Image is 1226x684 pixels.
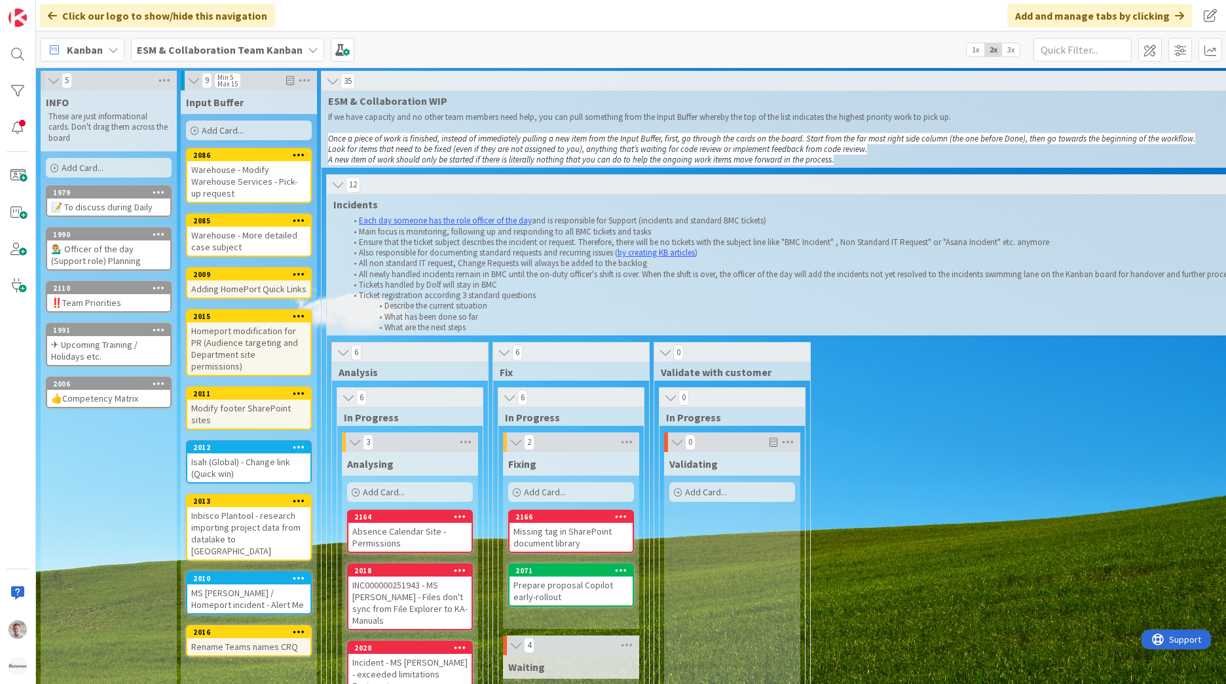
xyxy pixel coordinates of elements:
div: Min 5 [217,74,233,81]
div: 2164Absence Calendar Site - Permissions [348,511,472,552]
div: 1990 [53,230,170,239]
div: 2086 [187,149,310,161]
img: avatar [9,657,27,675]
span: Support [28,2,60,18]
div: 2006👍Competency Matrix [47,378,170,407]
div: Click our logo to show/hide this navigation [40,4,275,28]
div: Missing tag in SharePoint document library [510,523,633,552]
div: 1979 [53,188,170,197]
div: 1991✈ Upcoming Training / Holidays etc. [47,324,170,365]
div: Homeport modification for PR (Audience targeting and Department site permissions) [187,322,310,375]
div: 2164 [354,512,472,522]
p: These are just informational cards. Don't drag them across the board [48,111,169,143]
div: 2085Warehouse - More detailed case subject [187,215,310,256]
div: 2016Rename Teams names CRQ [187,626,310,655]
div: Rename Teams names CRQ [187,638,310,655]
span: In Progress [505,411,627,424]
span: 5 [62,73,72,88]
img: Visit kanbanzone.com [9,9,27,27]
span: INFO [46,96,69,109]
div: 1991 [47,324,170,336]
span: Validate with customer [661,366,794,379]
div: Max 15 [217,81,238,87]
div: 2015Homeport modification for PR (Audience targeting and Department site permissions) [187,311,310,375]
span: 2 [524,434,534,450]
div: 2016 [187,626,310,638]
div: 2010 [193,574,310,583]
div: 2011Modify footer SharePoint sites [187,388,310,428]
input: Quick Filter... [1033,38,1132,62]
span: 0 [678,390,689,406]
div: 💁🏼‍♂️ Officer of the day (Support role) Planning [47,240,170,269]
div: Add and manage tabs by clicking [1007,4,1192,28]
div: Adding HomePort Quick Links [187,280,310,297]
div: Absence Calendar Site - Permissions [348,523,472,552]
span: Analysing [347,457,394,470]
div: 2010 [187,573,310,584]
div: ‼️Team Priorities [47,294,170,311]
div: 2012 [187,442,310,453]
span: 6 [351,345,362,360]
div: 2006 [53,379,170,389]
div: Inbisco Plantool - research importing project data from datalake to [GEOGRAPHIC_DATA] [187,507,310,560]
div: INC000000251943 - MS [PERSON_NAME] - Files don't sync from File Explorer to KA-Manuals [348,577,472,629]
div: Warehouse - Modify Warehouse Services - Pick-up request [187,161,310,202]
span: 0 [685,434,696,450]
div: 2018 [354,566,472,575]
div: Warehouse - More detailed case subject [187,227,310,256]
div: 2071 [510,565,633,577]
b: ESM & Collaboration Team Kanban [137,43,303,56]
span: In Progress [344,411,466,424]
span: Add Card... [202,124,244,136]
span: 0 [673,345,684,360]
em: Look for items that need to be fixed (even if they are not assigned to you), anything that’s wait... [328,143,867,155]
span: 12 [346,177,360,193]
a: Each day someone has the role officer of the day [359,215,532,226]
div: MS [PERSON_NAME] / Homeport incident - Alert Me [187,584,310,613]
div: 2164 [348,511,472,523]
div: 2010MS [PERSON_NAME] / Homeport incident - Alert Me [187,573,310,613]
div: 2015 [193,312,310,321]
div: 2013 [193,497,310,506]
div: 2166 [515,512,633,522]
div: 2110‼️Team Priorities [47,282,170,311]
span: 9 [202,73,212,88]
div: ✈ Upcoming Training / Holidays etc. [47,336,170,365]
div: 1991 [53,326,170,335]
div: 2085 [193,216,310,225]
span: 6 [512,345,523,360]
div: 2016 [193,628,310,637]
div: 1990💁🏼‍♂️ Officer of the day (Support role) Planning [47,229,170,269]
div: 2020 [348,642,472,654]
a: by creating KB articles [618,247,695,258]
span: Kanban [67,42,103,58]
div: 2011 [193,389,310,398]
span: 6 [356,390,367,406]
div: 2071 [515,566,633,575]
div: 1979📝 To discuss during Daily [47,187,170,216]
span: Validating [669,457,718,470]
span: 2x [984,43,1002,56]
em: A new item of work should only be started if there is literally nothing that you can do to help t... [328,154,834,165]
div: 2166Missing tag in SharePoint document library [510,511,633,552]
div: Isah (Global) - Change link (Quick win) [187,453,310,482]
div: 2012Isah (Global) - Change link (Quick win) [187,442,310,482]
div: 2013 [187,495,310,507]
div: 2018 [348,565,472,577]
span: 3x [1002,43,1020,56]
div: 2009 [193,270,310,279]
div: 2166 [510,511,633,523]
span: 1x [967,43,984,56]
div: 2071Prepare proposal Copilot early-rollout [510,565,633,605]
div: Prepare proposal Copilot early-rollout [510,577,633,605]
span: 3 [363,434,373,450]
div: 2018INC000000251943 - MS [PERSON_NAME] - Files don't sync from File Explorer to KA-Manuals [348,565,472,629]
div: 📝 To discuss during Daily [47,199,170,216]
div: 2006 [47,378,170,390]
div: 2013Inbisco Plantool - research importing project data from datalake to [GEOGRAPHIC_DATA] [187,495,310,560]
div: 2085 [187,215,310,227]
span: Add Card... [363,486,405,498]
div: 2110 [53,284,170,293]
div: 2011 [187,388,310,400]
span: Fix [500,366,633,379]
